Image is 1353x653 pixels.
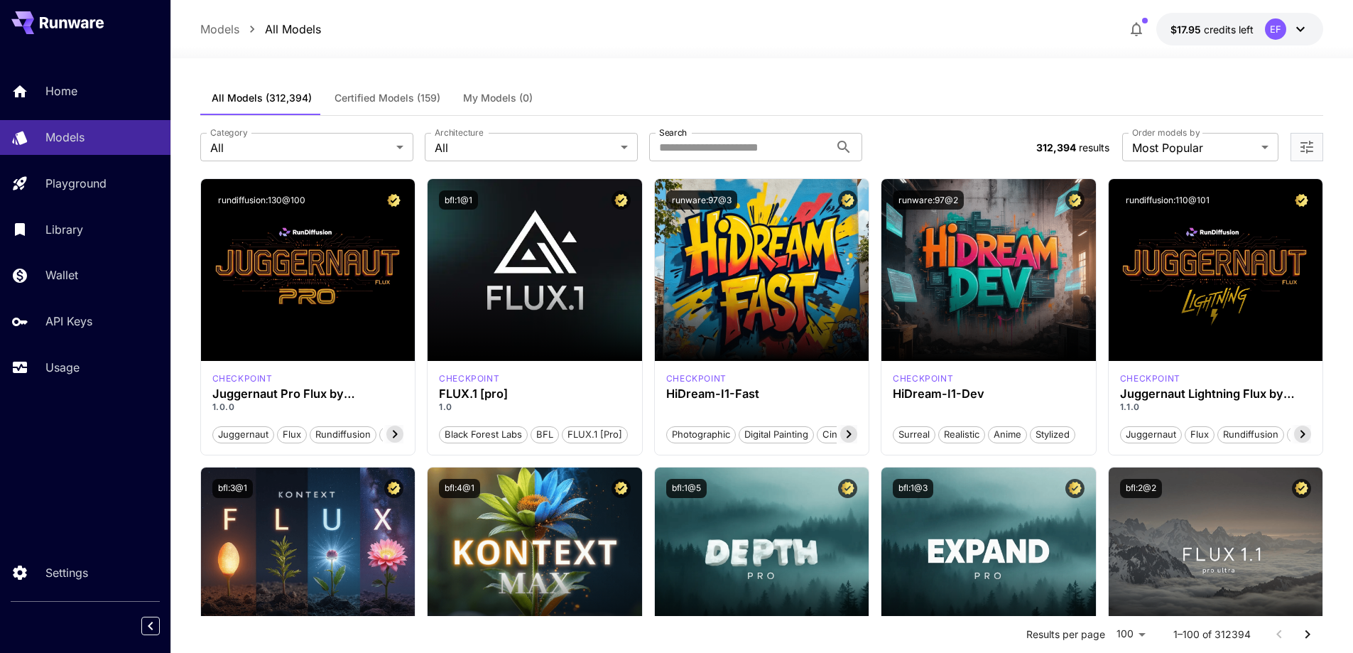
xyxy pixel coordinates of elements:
button: juggernaut [1120,425,1182,443]
button: bfl:1@5 [666,479,707,498]
div: FLUX.1 [pro] [439,387,631,401]
span: Certified Models (159) [335,92,440,104]
p: Home [45,82,77,99]
button: runware:97@2 [893,190,964,210]
nav: breadcrumb [200,21,321,38]
p: checkpoint [666,372,727,385]
p: 1–100 of 312394 [1173,627,1251,642]
span: Black Forest Labs [440,428,527,442]
p: Library [45,221,83,238]
div: HiDream Fast [666,372,727,385]
button: bfl:2@2 [1120,479,1162,498]
button: FLUX.1 [pro] [562,425,628,443]
span: FLUX.1 [pro] [563,428,627,442]
p: 1.0.0 [212,401,404,414]
button: Certified Model – Vetted for best performance and includes a commercial license. [838,479,857,498]
button: juggernaut [212,425,274,443]
a: Models [200,21,239,38]
div: fluxpro [439,372,499,385]
div: HiDream Dev [893,372,953,385]
span: Digital Painting [739,428,813,442]
button: flux [1185,425,1215,443]
h3: Juggernaut Lightning Flux by RunDiffusion [1120,387,1312,401]
span: juggernaut [1121,428,1181,442]
div: Collapse sidebar [152,613,170,639]
button: rundiffusion [1217,425,1284,443]
button: bfl:1@1 [439,190,478,210]
h3: Juggernaut Pro Flux by RunDiffusion [212,387,404,401]
span: rundiffusion [310,428,376,442]
button: Certified Model – Vetted for best performance and includes a commercial license. [1292,190,1311,210]
span: flux [278,428,306,442]
h3: HiDream-I1-Dev [893,387,1085,401]
span: My Models (0) [463,92,533,104]
span: rundiffusion [1218,428,1283,442]
button: runware:97@3 [666,190,737,210]
span: Stylized [1031,428,1075,442]
span: credits left [1204,23,1254,36]
span: juggernaut [213,428,273,442]
button: schnell [1287,425,1330,443]
button: rundiffusion:110@101 [1120,190,1215,210]
span: Realistic [939,428,984,442]
label: Search [659,126,687,139]
p: Wallet [45,266,78,284]
p: checkpoint [1120,372,1180,385]
span: All [210,139,391,156]
button: Open more filters [1298,139,1315,156]
button: rundiffusion:130@100 [212,190,311,210]
button: Certified Model – Vetted for best performance and includes a commercial license. [838,190,857,210]
label: Architecture [435,126,483,139]
button: Certified Model – Vetted for best performance and includes a commercial license. [1065,190,1085,210]
h3: HiDream-I1-Fast [666,387,858,401]
span: Cinematic [817,428,871,442]
p: Settings [45,564,88,581]
p: Usage [45,359,80,376]
button: BFL [531,425,559,443]
span: 312,394 [1036,141,1076,153]
span: pro [380,428,405,442]
p: checkpoint [893,372,953,385]
p: Results per page [1026,627,1105,642]
button: Go to next page [1293,620,1322,649]
button: rundiffusion [310,425,376,443]
button: Certified Model – Vetted for best performance and includes a commercial license. [384,190,403,210]
span: Surreal [893,428,935,442]
a: All Models [265,21,321,38]
p: checkpoint [439,372,499,385]
button: Realistic [938,425,985,443]
label: Category [210,126,248,139]
span: Most Popular [1132,139,1256,156]
div: FLUX.1 D [1120,372,1180,385]
button: Certified Model – Vetted for best performance and includes a commercial license. [1292,479,1311,498]
button: Surreal [893,425,935,443]
p: 1.0 [439,401,631,414]
div: EF [1265,18,1286,40]
p: 1.1.0 [1120,401,1312,414]
p: checkpoint [212,372,273,385]
span: flux [1185,428,1214,442]
button: pro [379,425,406,443]
span: results [1079,141,1109,153]
p: Playground [45,175,107,192]
button: Cinematic [817,425,871,443]
button: Certified Model – Vetted for best performance and includes a commercial license. [1065,479,1085,498]
button: Certified Model – Vetted for best performance and includes a commercial license. [384,479,403,498]
button: $17.95256EF [1156,13,1323,45]
span: Anime [989,428,1026,442]
button: Certified Model – Vetted for best performance and includes a commercial license. [612,479,631,498]
span: All [435,139,615,156]
div: FLUX.1 D [212,372,273,385]
span: Photographic [667,428,735,442]
div: 100 [1111,624,1151,644]
button: Certified Model – Vetted for best performance and includes a commercial license. [612,190,631,210]
button: bfl:3@1 [212,479,253,498]
p: Models [45,129,85,146]
button: Black Forest Labs [439,425,528,443]
span: $17.95 [1170,23,1204,36]
button: bfl:4@1 [439,479,480,498]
